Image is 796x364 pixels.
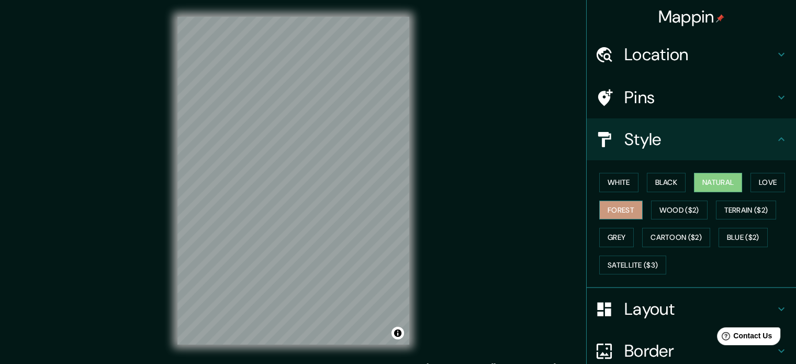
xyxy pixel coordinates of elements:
[599,201,643,220] button: Forest
[624,129,775,150] h4: Style
[391,327,404,339] button: Toggle attribution
[599,256,666,275] button: Satellite ($3)
[750,173,785,192] button: Love
[719,228,768,247] button: Blue ($2)
[642,228,710,247] button: Cartoon ($2)
[658,6,725,27] h4: Mappin
[177,17,409,345] canvas: Map
[651,201,708,220] button: Wood ($2)
[624,340,775,361] h4: Border
[599,173,638,192] button: White
[587,76,796,118] div: Pins
[587,118,796,160] div: Style
[694,173,742,192] button: Natural
[716,201,777,220] button: Terrain ($2)
[624,87,775,108] h4: Pins
[587,34,796,75] div: Location
[587,288,796,330] div: Layout
[703,323,784,352] iframe: Help widget launcher
[599,228,634,247] button: Grey
[624,44,775,65] h4: Location
[647,173,686,192] button: Black
[624,299,775,319] h4: Layout
[716,14,724,23] img: pin-icon.png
